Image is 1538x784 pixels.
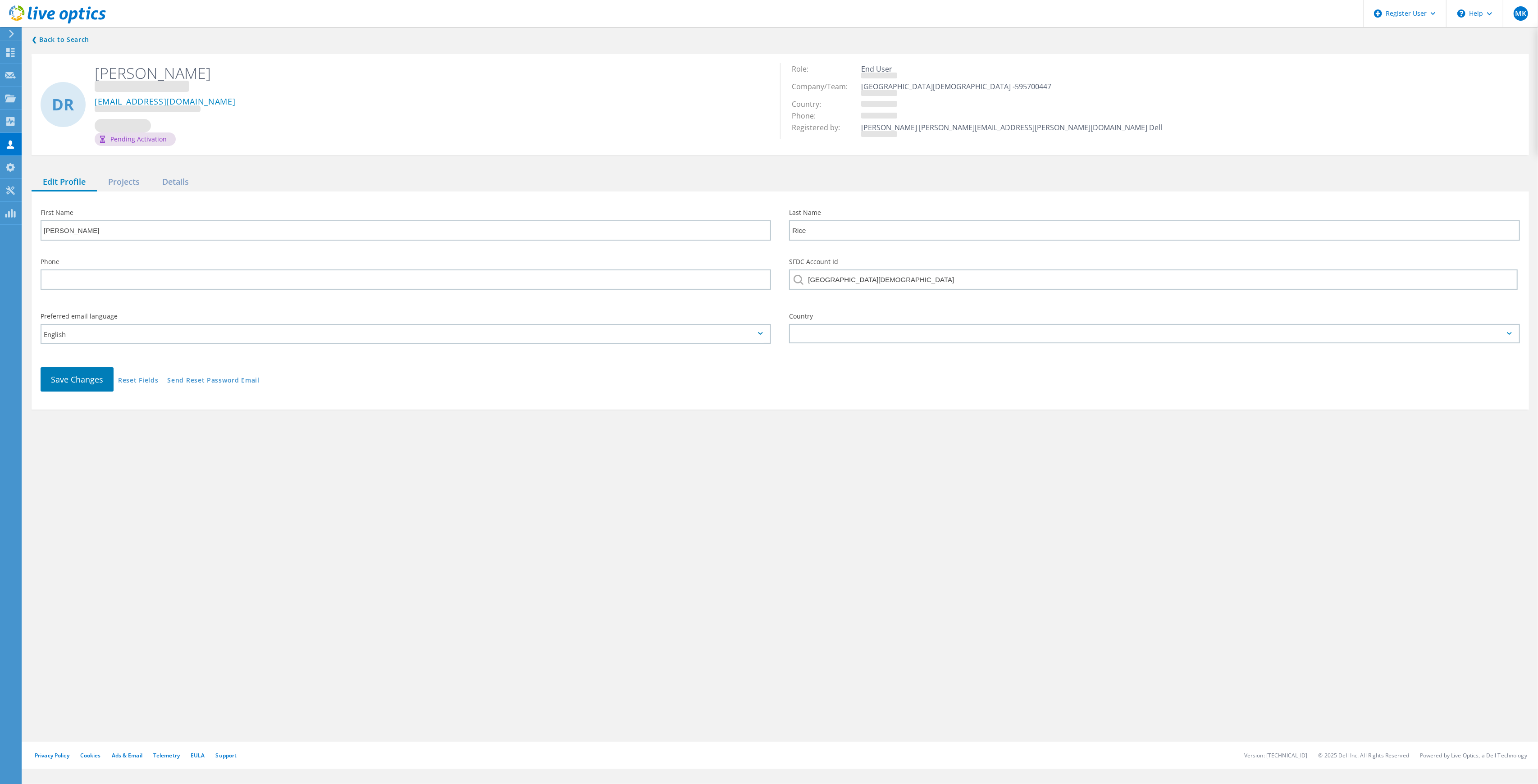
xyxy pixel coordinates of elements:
[1244,752,1308,759] li: Version: [TECHNICAL_ID]
[1457,9,1465,18] svg: \n
[151,173,200,191] div: Details
[1515,10,1526,17] span: MK
[792,111,825,121] span: Phone:
[52,97,74,113] span: DR
[41,259,771,265] label: Phone
[32,173,97,191] div: Edit Profile
[41,367,114,392] button: Save Changes
[112,752,142,759] a: Ads & Email
[95,97,236,114] a: [EMAIL_ADDRESS][DOMAIN_NAME]
[859,63,1164,81] td: End User
[97,173,151,191] div: Projects
[859,122,1164,139] td: [PERSON_NAME] [PERSON_NAME][EMAIL_ADDRESS][PERSON_NAME][DOMAIN_NAME] Dell
[215,752,237,759] a: Support
[792,123,849,132] span: Registered by:
[41,210,771,216] label: First Name
[32,34,89,45] a: Back to search
[792,64,817,74] span: Role:
[789,210,1520,216] label: Last Name
[95,132,176,146] div: Pending Activation
[95,63,767,94] h2: [PERSON_NAME]
[80,752,101,759] a: Cookies
[861,82,1060,91] span: [GEOGRAPHIC_DATA][DEMOGRAPHIC_DATA] -595700447
[792,82,857,91] span: Company/Team:
[1420,752,1527,759] li: Powered by Live Optics, a Dell Technology
[191,752,205,759] a: EULA
[51,374,103,385] span: Save Changes
[789,313,1520,319] label: Country
[41,313,771,319] label: Preferred email language
[167,377,260,385] a: Send Reset Password Email
[1319,752,1409,759] li: © 2025 Dell Inc. All Rights Reserved
[153,752,180,759] a: Telemetry
[118,377,158,385] a: Reset Fields
[35,752,69,759] a: Privacy Policy
[789,259,1520,265] label: SFDC Account Id
[9,19,106,25] a: Live Optics Dashboard
[792,99,830,109] span: Country:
